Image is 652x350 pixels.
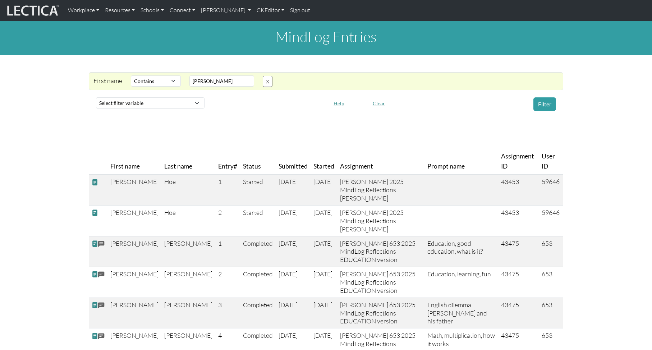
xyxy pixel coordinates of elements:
[161,175,215,206] td: Hoe
[498,148,539,175] th: Assignment ID
[287,3,313,18] a: Sign out
[311,236,337,267] td: [DATE]
[311,175,337,206] td: [DATE]
[107,298,161,328] td: [PERSON_NAME]
[424,267,498,298] td: Education, learning, fun
[215,148,240,175] th: Entry#
[138,3,167,18] a: Schools
[337,236,424,267] td: [PERSON_NAME] 653 2025 MindLog Reflections EDUCATION version
[263,76,272,87] button: X
[311,298,337,328] td: [DATE]
[240,205,276,236] td: Started
[161,298,215,328] td: [PERSON_NAME]
[539,175,563,206] td: 59646
[276,267,311,298] td: [DATE]
[240,148,276,175] th: Status
[539,236,563,267] td: 653
[98,301,105,310] span: comments
[337,298,424,328] td: [PERSON_NAME] 653 2025 MindLog Reflections EDUCATION version
[533,97,556,111] button: Filter
[92,240,98,248] span: view
[276,236,311,267] td: [DATE]
[254,3,287,18] a: CKEditor
[311,148,337,175] th: Started
[102,3,138,18] a: Resources
[311,205,337,236] td: [DATE]
[161,148,215,175] th: Last name
[65,3,102,18] a: Workplace
[98,271,105,279] span: comments
[107,175,161,206] td: [PERSON_NAME]
[539,205,563,236] td: 59646
[189,75,254,87] input: Value
[5,4,59,17] img: lecticalive
[424,298,498,328] td: English dilemma [PERSON_NAME] and his father
[369,98,388,109] button: Clear
[240,236,276,267] td: Completed
[498,267,539,298] td: 43475
[337,267,424,298] td: [PERSON_NAME] 653 2025 MindLog Reflections EDUCATION version
[240,298,276,328] td: Completed
[539,267,563,298] td: 653
[311,267,337,298] td: [DATE]
[98,240,105,248] span: comments
[539,298,563,328] td: 653
[240,267,276,298] td: Completed
[424,148,498,175] th: Prompt name
[92,332,98,340] span: view
[276,205,311,236] td: [DATE]
[161,267,215,298] td: [PERSON_NAME]
[276,298,311,328] td: [DATE]
[498,205,539,236] td: 43453
[337,148,424,175] th: Assignment
[161,236,215,267] td: [PERSON_NAME]
[424,236,498,267] td: Education, good education, what is it?
[337,205,424,236] td: [PERSON_NAME] 2025 MindLog Reflections [PERSON_NAME]
[276,148,311,175] th: Submitted
[215,298,240,328] td: 3
[107,148,161,175] th: First name
[240,175,276,206] td: Started
[498,298,539,328] td: 43475
[167,3,198,18] a: Connect
[337,175,424,206] td: [PERSON_NAME] 2025 MindLog Reflections [PERSON_NAME]
[98,332,105,340] span: comments
[215,205,240,236] td: 2
[330,98,348,109] button: Help
[498,175,539,206] td: 43453
[276,175,311,206] td: [DATE]
[215,236,240,267] td: 1
[89,75,127,87] div: First name
[198,3,254,18] a: [PERSON_NAME]
[107,205,161,236] td: [PERSON_NAME]
[92,209,98,217] span: view
[107,267,161,298] td: [PERSON_NAME]
[92,179,98,186] span: view
[215,267,240,298] td: 2
[539,148,563,175] th: User ID
[498,236,539,267] td: 43475
[92,301,98,309] span: view
[161,205,215,236] td: Hoe
[330,99,348,106] a: Help
[107,236,161,267] td: [PERSON_NAME]
[92,271,98,278] span: view
[215,175,240,206] td: 1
